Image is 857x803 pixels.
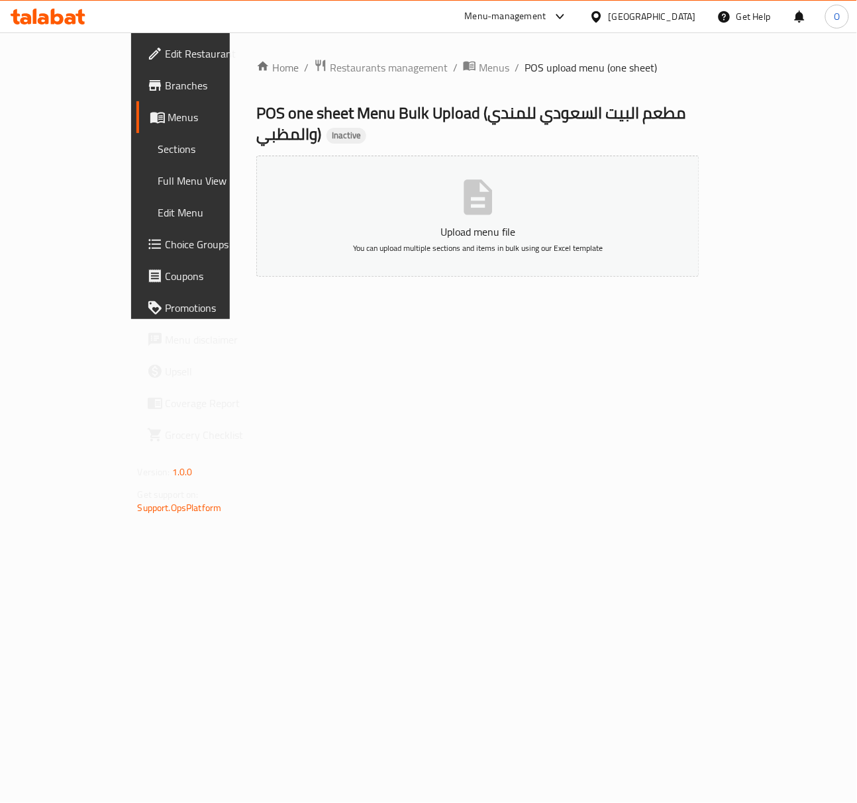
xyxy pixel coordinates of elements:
span: Get support on: [138,486,199,503]
span: Sections [158,141,264,157]
span: O [834,9,840,24]
span: Coverage Report [166,395,264,411]
button: Upload menu fileYou can upload multiple sections and items in bulk using our Excel template [256,156,699,277]
a: Sections [148,133,274,165]
span: You can upload multiple sections and items in bulk using our Excel template [353,240,603,256]
span: Full Menu View [158,173,264,189]
span: Promotions [166,300,264,316]
li: / [515,60,519,75]
a: Coverage Report [136,387,274,419]
span: 1.0.0 [172,463,193,481]
a: Restaurants management [314,59,448,76]
span: Version: [138,463,170,481]
span: Menu disclaimer [166,332,264,348]
span: Inactive [327,130,366,141]
a: Menus [463,59,509,76]
a: Upsell [136,355,274,387]
div: Inactive [327,128,366,144]
a: Support.OpsPlatform [138,499,222,516]
a: Menu disclaimer [136,324,274,355]
span: Branches [166,77,264,93]
a: Menus [136,101,274,133]
li: / [304,60,309,75]
a: Choice Groups [136,228,274,260]
p: Upload menu file [277,224,679,240]
span: Menus [168,109,264,125]
span: POS one sheet Menu Bulk Upload ( مطعم البيت السعودي للمندي والمظبي ) [256,98,685,149]
div: Menu-management [465,9,546,24]
span: POS upload menu (one sheet) [525,60,657,75]
span: Menus [479,60,509,75]
div: [GEOGRAPHIC_DATA] [609,9,696,24]
a: Promotions [136,292,274,324]
span: Coupons [166,268,264,284]
span: Restaurants management [330,60,448,75]
a: Full Menu View [148,165,274,197]
a: Coupons [136,260,274,292]
a: Home [256,60,299,75]
span: Upsell [166,363,264,379]
nav: breadcrumb [256,59,699,76]
a: Edit Menu [148,197,274,228]
span: Choice Groups [166,236,264,252]
li: / [453,60,458,75]
span: Edit Restaurant [166,46,264,62]
span: Edit Menu [158,205,264,220]
span: Grocery Checklist [166,427,264,443]
a: Grocery Checklist [136,419,274,451]
a: Edit Restaurant [136,38,274,70]
a: Branches [136,70,274,101]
